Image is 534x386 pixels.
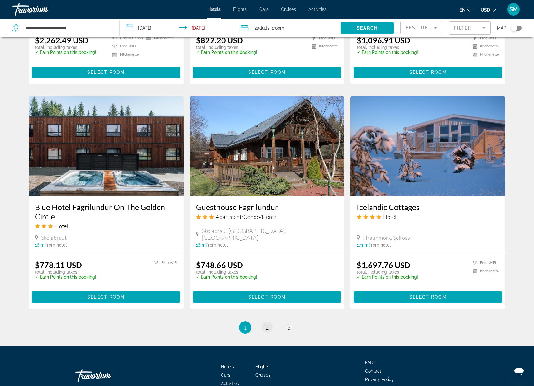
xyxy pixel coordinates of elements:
li: Kitchenette [109,52,143,57]
a: Cruises [281,7,296,12]
button: Select Room [193,291,341,303]
a: Travorium [75,366,138,385]
p: ✓ Earn Points on this booking! [357,50,418,55]
p: total, including taxes [357,270,418,275]
a: Contact [365,369,381,374]
span: Apartment/Condo/Home [216,213,276,220]
button: Select Room [354,291,502,303]
a: Flights [233,7,247,12]
span: Select Room [248,70,286,75]
span: 16 mi [196,242,207,247]
a: Cruises [255,373,270,378]
button: Select Room [32,291,180,303]
span: Room [274,26,284,31]
span: from hotel [370,242,391,247]
span: Map [497,24,506,32]
a: Travorium [12,1,75,17]
a: FAQs [365,360,375,365]
button: Search [341,22,394,34]
p: total, including taxes [196,45,257,50]
li: Free WiFi [109,44,143,49]
span: Flights [255,364,269,369]
p: ✓ Earn Points on this booking! [35,275,96,280]
ins: $1,096.91 USD [357,35,410,45]
a: Hotels [207,7,221,12]
a: Select Room [354,68,502,75]
li: Fitness Center [109,35,143,41]
p: total, including taxes [196,270,257,275]
a: Select Room [32,293,180,299]
p: ✓ Earn Points on this booking! [357,275,418,280]
span: from hotel [207,242,228,247]
a: Blue Hotel Fagrilundur On The Golden Circle [35,202,177,221]
a: Select Room [354,293,502,299]
p: ✓ Earn Points on this booking! [35,50,96,55]
span: Hotel [383,213,396,220]
p: total, including taxes [357,45,418,50]
span: Cars [221,373,230,378]
a: Activities [308,7,327,12]
span: Select Room [87,294,125,299]
li: Kitchenette [308,44,338,49]
img: Hotel image [29,96,184,196]
iframe: Button to launch messaging window [509,361,529,381]
span: Hotel [55,223,68,229]
button: Travelers: 2 adults, 0 children [233,19,341,37]
div: 4 star Hotel [357,213,499,220]
button: Select Room [354,67,502,78]
span: Select Room [87,70,125,75]
li: Free WiFi [470,260,499,266]
a: Icelandic Cottages [357,202,499,212]
ins: $1,697.76 USD [357,260,410,270]
p: ✓ Earn Points on this booking! [196,50,257,55]
button: User Menu [505,3,522,16]
button: Change currency [481,5,496,14]
ins: $822.20 USD [196,35,243,45]
ins: $2,262.49 USD [35,35,88,45]
span: Skólabraut [41,234,67,241]
li: Free WiFi [151,260,177,266]
a: Activities [221,381,239,386]
span: Skolabraut [GEOGRAPHIC_DATA], [GEOGRAPHIC_DATA] [202,227,338,241]
a: Privacy Policy [365,377,394,382]
span: Select Room [409,294,447,299]
li: Kitchenette [470,269,499,274]
p: ✓ Earn Points on this booking! [196,275,257,280]
span: 16 mi [35,242,45,247]
li: Free WiFi [470,35,499,41]
button: Select Room [193,67,341,78]
span: USD [481,7,490,12]
a: Select Room [193,293,341,299]
ins: $778.11 USD [35,260,82,270]
nav: Pagination [29,321,505,334]
span: , 1 [269,24,284,32]
a: Hotels [221,364,234,369]
img: Hotel image [350,96,505,196]
a: Select Room [193,68,341,75]
p: total, including taxes [35,45,96,50]
mat-select: Sort by [406,24,437,31]
li: Free WiFi [308,35,338,41]
button: Change language [460,5,471,14]
a: Guesthouse Fagrilundur [196,202,338,212]
li: Kitchenette [470,44,499,49]
span: from hotel [45,242,67,247]
span: en [460,7,465,12]
span: 2 [265,324,269,331]
span: SM [509,6,518,12]
span: 2 [255,24,269,32]
ins: $748.66 USD [196,260,243,270]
